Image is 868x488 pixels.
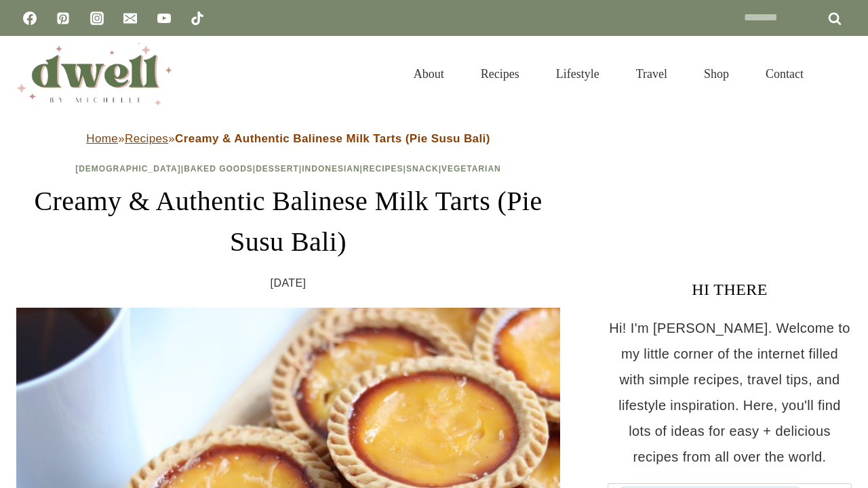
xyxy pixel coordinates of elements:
button: View Search Form [829,62,852,85]
a: Recipes [125,132,168,145]
a: Home [86,132,118,145]
a: Instagram [83,5,111,32]
img: DWELL by michelle [16,43,172,105]
strong: Creamy & Authentic Balinese Milk Tarts (Pie Susu Bali) [175,132,490,145]
h3: HI THERE [608,277,852,302]
a: Facebook [16,5,43,32]
a: Contact [747,50,822,98]
a: Vegetarian [441,164,501,174]
a: Recipes [363,164,403,174]
h1: Creamy & Authentic Balinese Milk Tarts (Pie Susu Bali) [16,181,560,262]
a: Baked Goods [184,164,253,174]
a: About [395,50,462,98]
a: Snack [406,164,439,174]
a: Recipes [462,50,538,98]
a: TikTok [184,5,211,32]
a: Dessert [256,164,299,174]
a: Shop [686,50,747,98]
a: Pinterest [50,5,77,32]
a: Travel [618,50,686,98]
span: » » [86,132,490,145]
span: | | | | | | [75,164,501,174]
a: YouTube [151,5,178,32]
nav: Primary Navigation [395,50,822,98]
a: [DEMOGRAPHIC_DATA] [75,164,181,174]
p: Hi! I'm [PERSON_NAME]. Welcome to my little corner of the internet filled with simple recipes, tr... [608,315,852,470]
a: Email [117,5,144,32]
a: Lifestyle [538,50,618,98]
a: Indonesian [302,164,359,174]
time: [DATE] [271,273,307,293]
